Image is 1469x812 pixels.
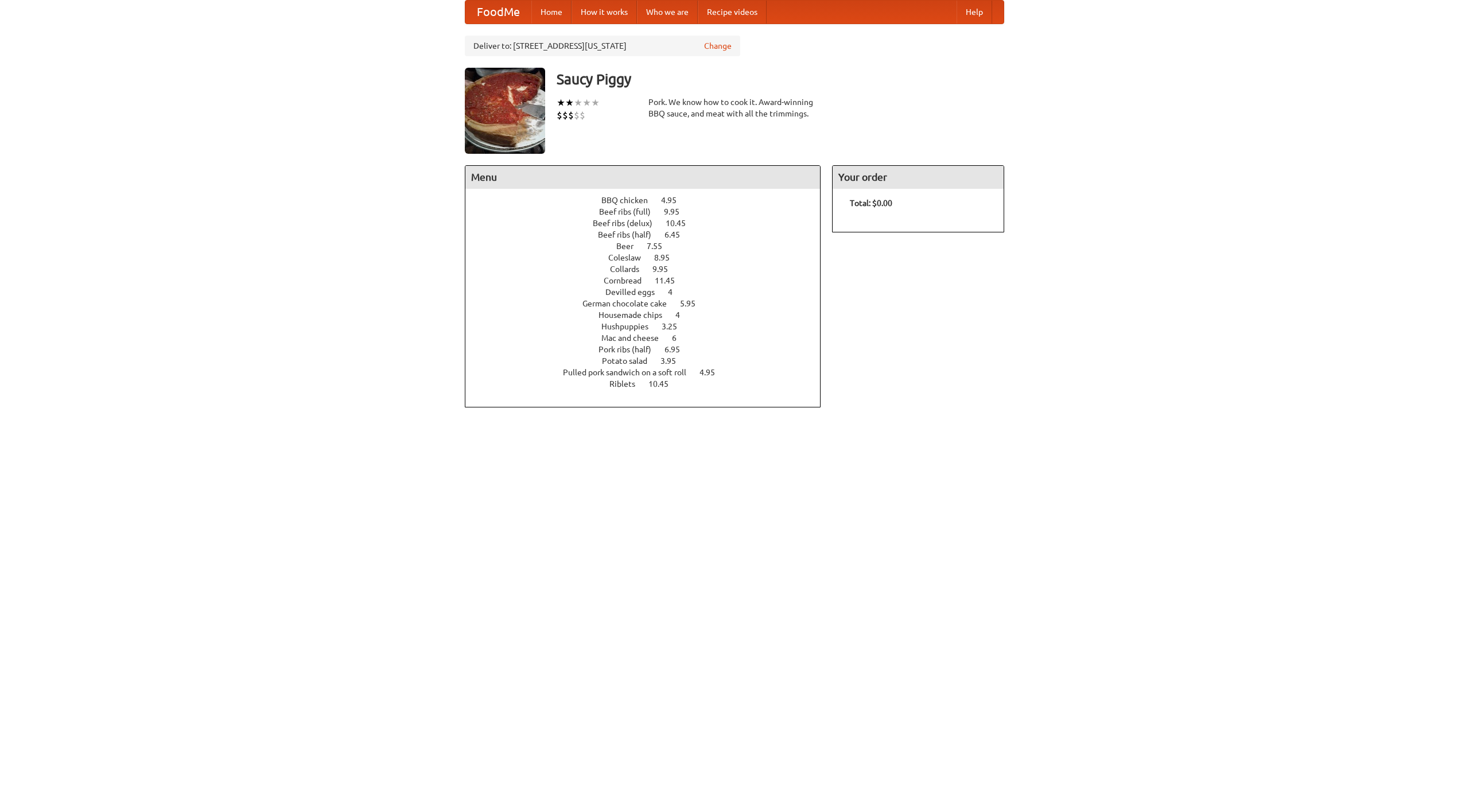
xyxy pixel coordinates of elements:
span: 6 [672,333,688,343]
span: Potato salad [602,356,659,366]
span: Collards [610,265,651,274]
a: How it works [572,1,637,24]
li: ★ [574,96,582,109]
li: $ [562,109,568,122]
span: BBQ chicken [601,196,659,205]
span: Beer [616,242,645,251]
span: Riblets [609,379,647,388]
a: Devilled eggs 4 [605,287,694,297]
span: 10.45 [666,219,697,228]
h4: Your order [833,166,1004,189]
a: Change [704,40,732,52]
a: German chocolate cake 5.95 [582,299,717,308]
a: Home [531,1,572,24]
span: 10.45 [648,379,680,388]
li: $ [568,109,574,122]
span: Beef ribs (full) [599,207,662,216]
span: 8.95 [654,253,681,262]
li: $ [580,109,585,122]
a: Cornbread 11.45 [604,276,696,285]
a: Beef ribs (full) 9.95 [599,207,701,216]
span: Beef ribs (delux) [593,219,664,228]
span: 11.45 [655,276,686,285]
a: Who we are [637,1,698,24]
li: ★ [557,96,565,109]
span: 4 [668,287,684,297]
h3: Saucy Piggy [557,68,1004,91]
img: angular.jpg [465,68,545,154]
a: Beef ribs (half) 6.45 [598,230,701,239]
span: 6.95 [664,345,691,354]
a: Help [957,1,992,24]
a: Pork ribs (half) 6.95 [599,345,701,354]
span: 4.95 [699,368,726,377]
span: Pulled pork sandwich on a soft roll [563,368,698,377]
a: Coleslaw 8.95 [608,253,691,262]
span: Mac and cheese [601,333,670,343]
span: Housemade chips [599,310,674,320]
span: 3.95 [660,356,687,366]
span: Devilled eggs [605,287,666,297]
a: Collards 9.95 [610,265,689,274]
a: Beer 7.55 [616,242,683,251]
a: Pulled pork sandwich on a soft roll 4.95 [563,368,736,377]
a: Potato salad 3.95 [602,356,697,366]
span: 9.95 [664,207,691,216]
span: Pork ribs (half) [599,345,663,354]
span: 3.25 [662,322,689,331]
a: Hushpuppies 3.25 [601,322,698,331]
a: Housemade chips 4 [599,310,701,320]
span: German chocolate cake [582,299,678,308]
li: $ [574,109,580,122]
div: Deliver to: [STREET_ADDRESS][US_STATE] [465,36,740,56]
span: Beef ribs (half) [598,230,663,239]
a: Recipe videos [698,1,767,24]
div: Pork. We know how to cook it. Award-winning BBQ sauce, and meat with all the trimmings. [648,96,821,119]
span: 5.95 [680,299,707,308]
span: 4.95 [661,196,688,205]
span: 4 [675,310,691,320]
a: BBQ chicken 4.95 [601,196,698,205]
li: ★ [582,96,591,109]
li: ★ [565,96,574,109]
a: Mac and cheese 6 [601,333,698,343]
span: Hushpuppies [601,322,660,331]
a: FoodMe [465,1,531,24]
span: Cornbread [604,276,653,285]
li: ★ [591,96,600,109]
a: Beef ribs (delux) 10.45 [593,219,707,228]
span: Coleslaw [608,253,652,262]
li: $ [557,109,562,122]
b: Total: $0.00 [850,199,892,208]
a: Riblets 10.45 [609,379,690,388]
span: 6.45 [664,230,691,239]
h4: Menu [465,166,820,189]
span: 7.55 [647,242,674,251]
span: 9.95 [652,265,679,274]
